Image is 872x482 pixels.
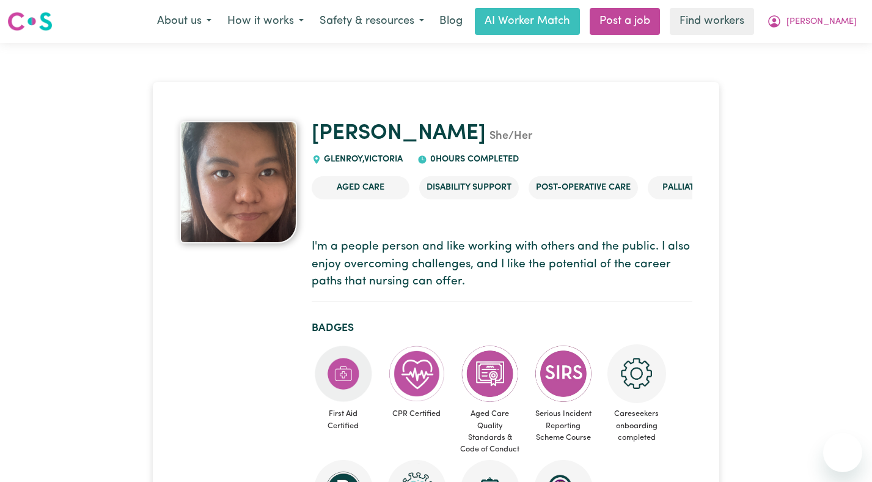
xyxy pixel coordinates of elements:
span: CPR Certified [385,403,449,425]
a: Find workers [670,8,754,35]
a: Tracy Mae's profile picture' [180,121,297,243]
img: Care and support worker has completed CPR Certification [387,344,446,403]
span: She/Her [486,131,532,142]
span: GLENROY , Victoria [321,155,403,164]
p: I'm a people person and like working with others and the public. I also enjoy overcoming challeng... [312,239,692,291]
h2: Badges [312,322,692,335]
button: How it works [219,9,312,34]
a: Careseekers logo [7,7,53,35]
a: Blog [432,8,470,35]
iframe: Button to launch messaging window [823,433,862,472]
a: Post a job [590,8,660,35]
span: Serious Incident Reporting Scheme Course [532,403,595,448]
button: About us [149,9,219,34]
img: CS Academy: Careseekers Onboarding course completed [607,344,666,403]
li: Palliative care [648,176,746,199]
span: Aged Care Quality Standards & Code of Conduct [458,403,522,460]
button: My Account [759,9,865,34]
img: CS Academy: Aged Care Quality Standards & Code of Conduct course completed [461,344,519,403]
span: [PERSON_NAME] [786,15,857,29]
img: Careseekers logo [7,10,53,32]
img: CS Academy: Serious Incident Reporting Scheme course completed [534,344,593,403]
a: [PERSON_NAME] [312,123,486,144]
button: Safety & resources [312,9,432,34]
a: AI Worker Match [475,8,580,35]
span: Careseekers onboarding completed [605,403,669,448]
li: Post-operative care [529,176,638,199]
span: 0 hours completed [427,155,519,164]
li: Disability Support [419,176,519,199]
li: Aged Care [312,176,409,199]
img: Tracy Mae [180,121,297,243]
img: Care and support worker has completed First Aid Certification [314,344,373,403]
span: First Aid Certified [312,403,375,436]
